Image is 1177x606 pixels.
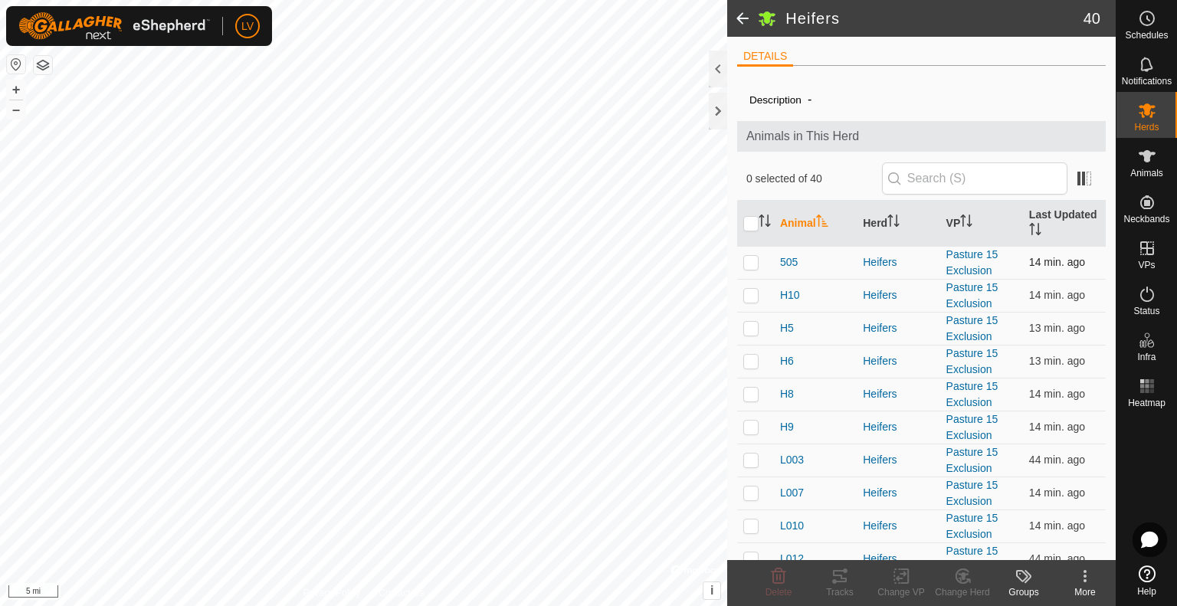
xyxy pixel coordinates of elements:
span: - [802,87,818,112]
span: VPs [1138,260,1155,270]
img: Gallagher Logo [18,12,210,40]
label: Description [749,94,802,106]
a: Pasture 15 Exclusion [946,545,998,573]
span: Aug 26, 2025, 9:36 AM [1029,519,1085,532]
div: Heifers [863,320,933,336]
a: Pasture 15 Exclusion [946,446,998,474]
span: Status [1133,306,1159,316]
span: Aug 26, 2025, 9:36 AM [1029,421,1085,433]
a: Pasture 15 Exclusion [946,248,998,277]
span: L010 [780,518,804,534]
div: Heifers [863,551,933,567]
button: Map Layers [34,56,52,74]
button: + [7,80,25,99]
a: Pasture 15 Exclusion [946,479,998,507]
div: Heifers [863,254,933,270]
span: 505 [780,254,798,270]
p-sorticon: Activate to sort [759,217,771,229]
span: Aug 26, 2025, 9:36 AM [1029,486,1085,499]
a: Pasture 15 Exclusion [946,281,998,310]
div: Change Herd [932,585,993,599]
div: Heifers [863,419,933,435]
span: L012 [780,551,804,567]
a: Pasture 15 Exclusion [946,347,998,375]
a: Pasture 15 Exclusion [946,380,998,408]
a: Pasture 15 Exclusion [946,512,998,540]
span: Schedules [1125,31,1168,40]
p-sorticon: Activate to sort [960,217,972,229]
span: LV [241,18,254,34]
h2: Heifers [785,9,1084,28]
div: More [1054,585,1116,599]
span: Animals [1130,169,1163,178]
span: H6 [780,353,794,369]
span: Delete [766,587,792,598]
span: H8 [780,386,794,402]
span: Help [1137,587,1156,596]
div: Heifers [863,287,933,303]
th: Herd [857,201,939,247]
li: DETAILS [737,48,793,67]
span: Neckbands [1123,215,1169,224]
p-sorticon: Activate to sort [1029,225,1041,237]
span: 0 selected of 40 [746,171,882,187]
span: L007 [780,485,804,501]
span: H5 [780,320,794,336]
span: i [710,584,713,597]
a: Pasture 15 Exclusion [946,413,998,441]
input: Search (S) [882,162,1067,195]
th: Last Updated [1023,201,1106,247]
span: Aug 26, 2025, 9:36 AM [1029,388,1085,400]
div: Heifers [863,518,933,534]
button: – [7,100,25,119]
p-sorticon: Activate to sort [887,217,900,229]
div: Heifers [863,452,933,468]
th: Animal [774,201,857,247]
span: L003 [780,452,804,468]
div: Tracks [809,585,870,599]
span: Notifications [1122,77,1172,86]
p-sorticon: Activate to sort [816,217,828,229]
a: Privacy Policy [303,586,361,600]
a: Pasture 15 Exclusion [946,314,998,342]
span: Aug 26, 2025, 9:36 AM [1029,289,1085,301]
a: Help [1116,559,1177,602]
span: 40 [1084,7,1100,30]
span: Herds [1134,123,1159,132]
button: Reset Map [7,55,25,74]
span: H10 [780,287,800,303]
div: Groups [993,585,1054,599]
a: Contact Us [379,586,424,600]
span: Aug 26, 2025, 9:06 AM [1029,454,1085,466]
span: Infra [1137,352,1156,362]
span: Aug 26, 2025, 9:36 AM [1029,322,1085,334]
span: Aug 26, 2025, 9:36 AM [1029,355,1085,367]
div: Heifers [863,353,933,369]
span: Aug 26, 2025, 9:06 AM [1029,552,1085,565]
div: Heifers [863,485,933,501]
button: i [703,582,720,599]
div: Heifers [863,386,933,402]
span: H9 [780,419,794,435]
span: Animals in This Herd [746,127,1097,146]
span: Aug 26, 2025, 9:36 AM [1029,256,1085,268]
span: Heatmap [1128,398,1166,408]
th: VP [940,201,1023,247]
div: Change VP [870,585,932,599]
